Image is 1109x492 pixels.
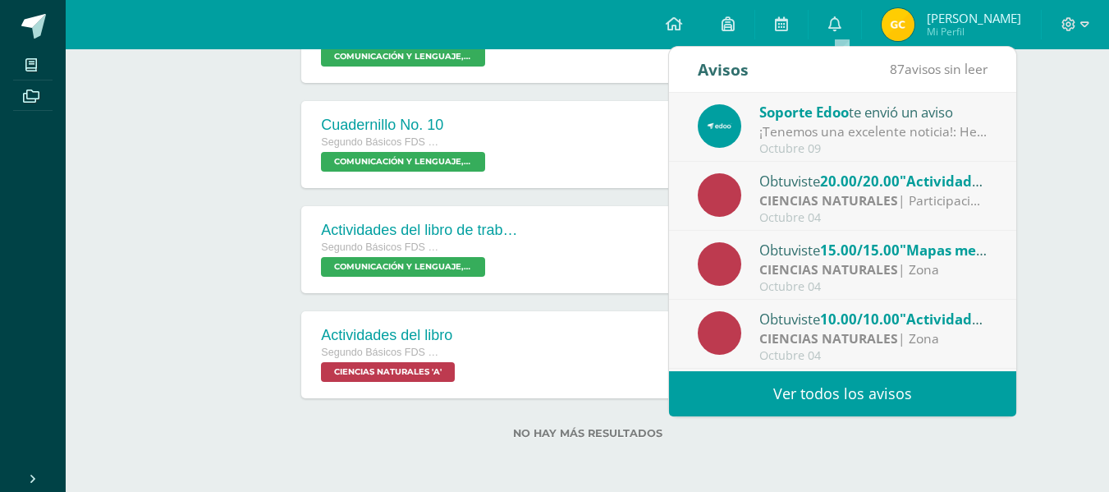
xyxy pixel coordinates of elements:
span: Segundo Básicos FDS Sábado [321,347,444,358]
div: Octubre 09 [759,142,988,156]
span: 10.00/10.00 [820,310,900,329]
span: Mi Perfil [927,25,1021,39]
span: COMUNICACIÓN Y LENGUAJE, IDIOMA ESPAÑOL 'A' [321,47,485,67]
span: [PERSON_NAME] [927,10,1021,26]
img: a606a1346c3803dcb393bc3e2ffdb26d.png [882,8,914,41]
span: Segundo Básicos FDS Sábado [321,241,444,253]
span: "Actividades del libro" [900,310,1053,329]
div: Obtuviste en [759,308,988,329]
div: Avisos [698,47,749,92]
div: Actividades del libro de trabajo [321,222,518,239]
div: | Participación cívica y cultural [759,191,988,210]
strong: CIENCIAS NATURALES [759,260,898,278]
span: CIENCIAS NATURALES 'A' [321,362,455,382]
div: Obtuviste en [759,239,988,260]
div: | Zona [759,329,988,348]
span: Segundo Básicos FDS Sábado [321,136,444,148]
span: COMUNICACIÓN Y LENGUAJE, IDIOMA ESPAÑOL 'A' [321,257,485,277]
a: Ver todos los avisos [669,371,1016,416]
div: Actividades del libro [321,327,459,344]
div: | Zona [759,260,988,279]
span: 20.00/20.00 [820,172,900,191]
strong: CIENCIAS NATURALES [759,191,898,209]
div: Cuadernillo No. 10 [321,117,489,134]
span: avisos sin leer [890,60,988,78]
div: Obtuviste en [759,170,988,191]
span: "Mapas mentales" [900,241,1024,260]
div: te envió un aviso [759,101,988,122]
span: COMUNICACIÓN Y LENGUAJE, IDIOMA ESPAÑOL 'A' [321,152,485,172]
label: No hay más resultados [216,427,959,439]
div: Octubre 04 [759,211,988,225]
div: Octubre 04 [759,280,988,294]
strong: CIENCIAS NATURALES [759,329,898,347]
img: 3dc1ac007a144d65be83bfcd0134dd4b.png [698,104,741,148]
div: Octubre 04 [759,349,988,363]
div: ¡Tenemos una excelente noticia!: Hemos lanzado Edoo Finance, el nuevo módulo que facilita los cob... [759,122,988,141]
span: 87 [890,60,905,78]
span: Soporte Edoo [759,103,849,122]
span: 15.00/15.00 [820,241,900,260]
